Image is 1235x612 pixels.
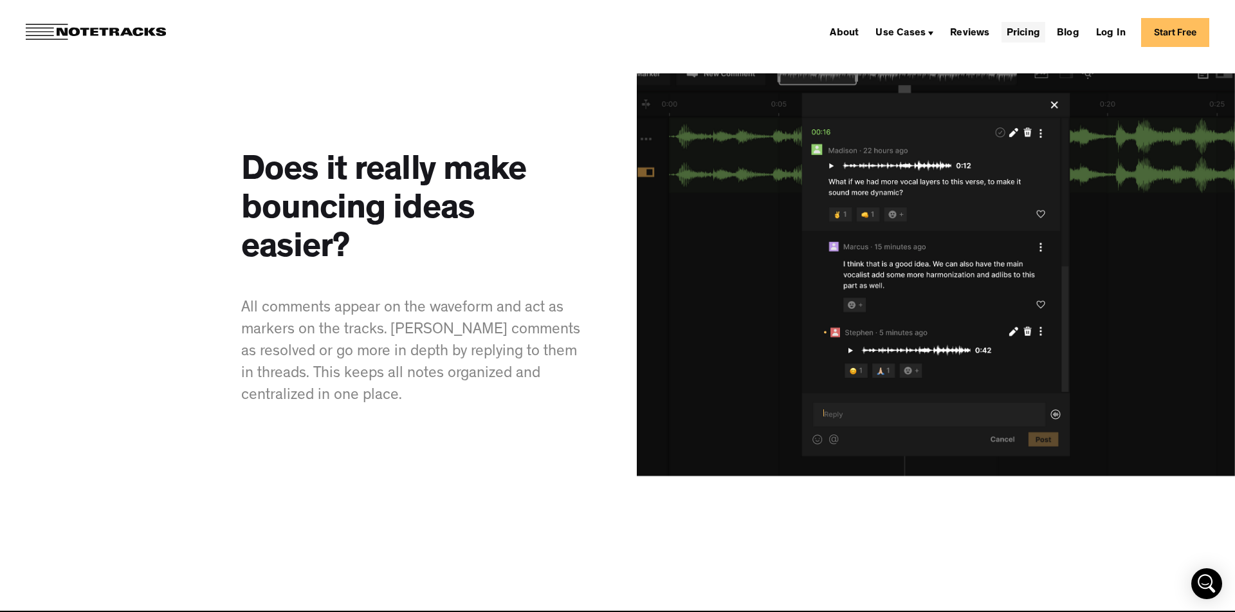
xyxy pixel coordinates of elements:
[825,22,864,42] a: About
[945,22,994,42] a: Reviews
[241,153,585,269] h3: Does it really make bouncing ideas easier?
[241,298,585,407] p: All comments appear on the waveform and act as markers on the tracks. [PERSON_NAME] comments as r...
[1191,568,1222,599] div: Open Intercom Messenger
[1052,22,1084,42] a: Blog
[1002,22,1045,42] a: Pricing
[875,28,926,39] div: Use Cases
[870,22,938,42] div: Use Cases
[1091,22,1131,42] a: Log In
[1141,18,1209,47] a: Start Free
